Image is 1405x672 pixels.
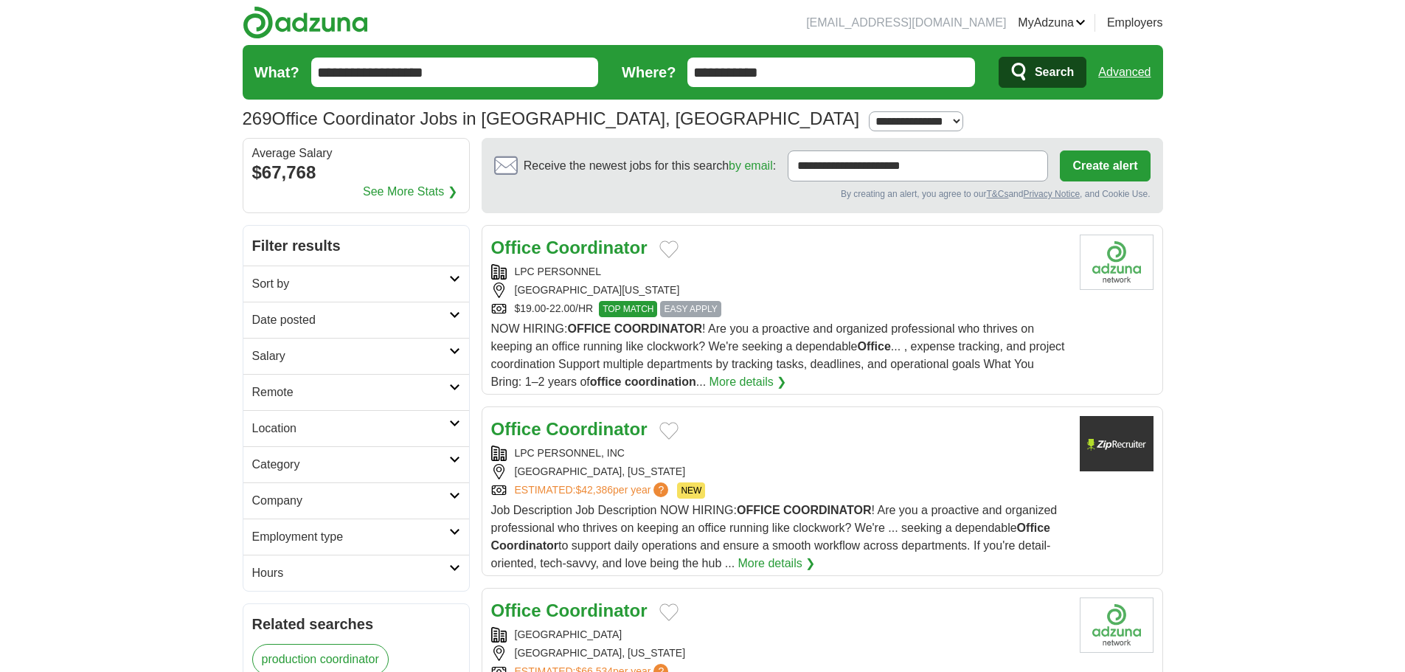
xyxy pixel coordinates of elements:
[659,422,679,440] button: Add to favorite jobs
[614,322,702,335] strong: COORDINATOR
[524,157,776,175] span: Receive the newest jobs for this search :
[243,302,469,338] a: Date posted
[660,301,721,317] span: EASY APPLY
[710,373,787,391] a: More details ❯
[1035,58,1074,87] span: Search
[243,6,368,39] img: Adzuna logo
[491,627,1068,642] div: [GEOGRAPHIC_DATA]
[546,238,647,257] strong: Coordinator
[1080,416,1154,471] img: Company logo
[243,519,469,555] a: Employment type
[243,338,469,374] a: Salary
[491,539,559,552] strong: Coordinator
[1107,14,1163,32] a: Employers
[858,340,891,353] strong: Office
[252,148,460,159] div: Average Salary
[243,410,469,446] a: Location
[252,613,460,635] h2: Related searches
[806,14,1006,32] li: [EMAIL_ADDRESS][DOMAIN_NAME]
[243,108,860,128] h1: Office Coordinator Jobs in [GEOGRAPHIC_DATA], [GEOGRAPHIC_DATA]
[491,464,1068,479] div: [GEOGRAPHIC_DATA], [US_STATE]
[659,603,679,621] button: Add to favorite jobs
[491,419,648,439] a: Office Coordinator
[999,57,1086,88] button: Search
[1080,235,1154,290] img: Company logo
[363,183,457,201] a: See More Stats ❯
[1060,150,1150,181] button: Create alert
[491,600,541,620] strong: Office
[729,159,773,172] a: by email
[252,159,460,186] div: $67,768
[491,283,1068,298] div: [GEOGRAPHIC_DATA][US_STATE]
[491,446,1068,461] div: LPC PERSONNEL, INC
[491,322,1065,388] span: NOW HIRING: ! Are you a proactive and organized professional who thrives on keeping an office run...
[252,275,449,293] h2: Sort by
[243,105,272,132] span: 269
[491,504,1058,569] span: Job Description Job Description NOW HIRING: ! Are you a proactive and organized professional who ...
[252,492,449,510] h2: Company
[491,264,1068,280] div: LPC PERSONNEL
[1017,522,1050,534] strong: Office
[625,375,696,388] strong: coordination
[677,482,705,499] span: NEW
[252,347,449,365] h2: Salary
[622,61,676,83] label: Where?
[737,504,780,516] strong: OFFICE
[1023,189,1080,199] a: Privacy Notice
[252,420,449,437] h2: Location
[491,238,541,257] strong: Office
[243,266,469,302] a: Sort by
[252,384,449,401] h2: Remote
[243,226,469,266] h2: Filter results
[575,484,613,496] span: $42,386
[491,419,541,439] strong: Office
[986,189,1008,199] a: T&Cs
[515,482,672,499] a: ESTIMATED:$42,386per year?
[653,482,668,497] span: ?
[254,61,299,83] label: What?
[546,419,647,439] strong: Coordinator
[243,374,469,410] a: Remote
[599,301,657,317] span: TOP MATCH
[491,645,1068,661] div: [GEOGRAPHIC_DATA], [US_STATE]
[243,482,469,519] a: Company
[738,555,816,572] a: More details ❯
[252,564,449,582] h2: Hours
[659,240,679,258] button: Add to favorite jobs
[243,446,469,482] a: Category
[252,456,449,474] h2: Category
[491,238,648,257] a: Office Coordinator
[243,555,469,591] a: Hours
[252,528,449,546] h2: Employment type
[491,600,648,620] a: Office Coordinator
[1080,597,1154,653] img: Company logo
[491,301,1068,317] div: $19.00-22.00/HR
[1018,14,1086,32] a: MyAdzuna
[783,504,871,516] strong: COORDINATOR
[546,600,647,620] strong: Coordinator
[252,311,449,329] h2: Date posted
[590,375,622,388] strong: office
[494,187,1151,201] div: By creating an alert, you agree to our and , and Cookie Use.
[1098,58,1151,87] a: Advanced
[568,322,611,335] strong: OFFICE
